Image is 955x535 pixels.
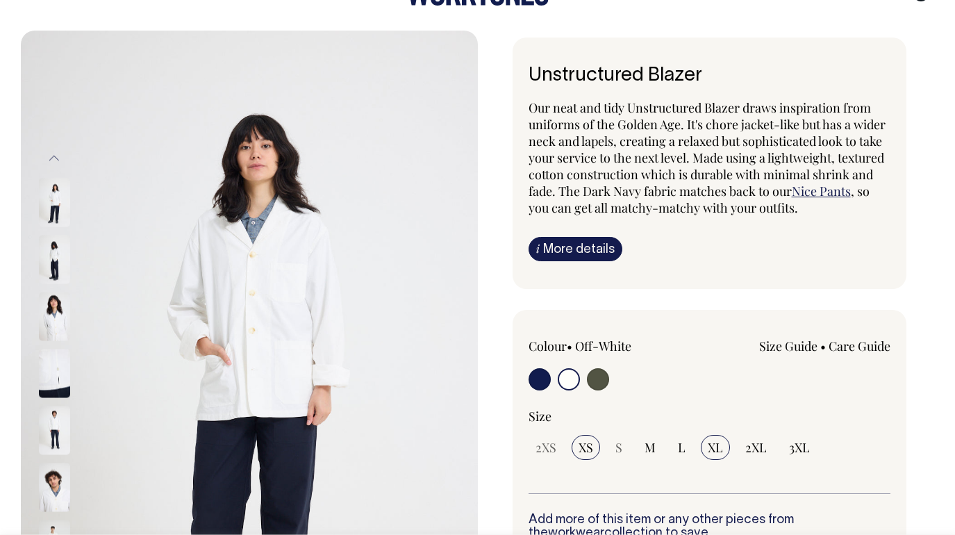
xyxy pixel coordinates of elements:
input: L [671,435,692,460]
input: 2XL [738,435,774,460]
img: off-white [39,178,70,227]
img: off-white [39,349,70,397]
span: 3XL [789,439,810,456]
label: Off-White [575,338,631,354]
span: XL [708,439,723,456]
img: off-white [39,406,70,454]
span: Our neat and tidy Unstructured Blazer draws inspiration from uniforms of the Golden Age. It's cho... [529,99,886,199]
div: Size [529,408,891,425]
span: S [615,439,622,456]
a: iMore details [529,237,622,261]
input: 3XL [782,435,817,460]
span: M [645,439,656,456]
a: Size Guide [759,338,817,354]
span: 2XL [745,439,767,456]
h6: Unstructured Blazer [529,65,891,87]
span: XS [579,439,593,456]
input: XL [701,435,730,460]
a: Care Guide [829,338,890,354]
img: off-white [39,235,70,283]
span: , so you can get all matchy-matchy with your outfits. [529,183,870,216]
img: off-white [39,463,70,511]
div: Colour [529,338,674,354]
span: L [678,439,686,456]
span: • [820,338,826,354]
input: XS [572,435,600,460]
button: Previous [44,143,65,174]
input: M [638,435,663,460]
img: off-white [39,292,70,340]
a: Nice Pants [792,183,851,199]
span: i [536,241,540,256]
span: 2XS [535,439,556,456]
input: S [608,435,629,460]
span: • [567,338,572,354]
input: 2XS [529,435,563,460]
